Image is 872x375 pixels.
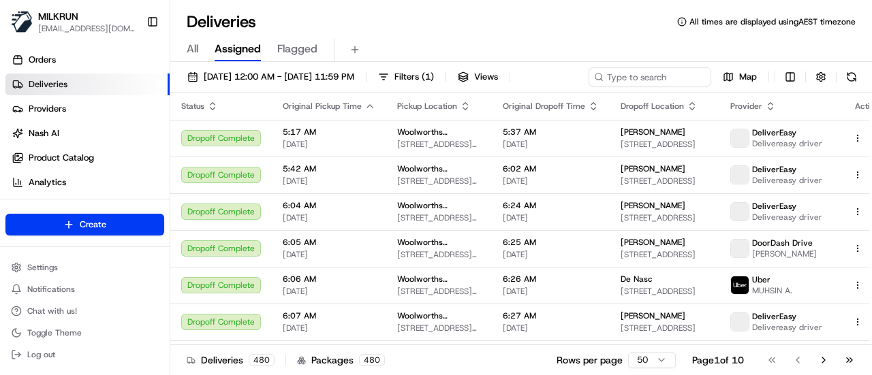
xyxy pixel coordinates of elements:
[283,274,375,284] span: 6:06 AM
[842,67,861,86] button: Refresh
[503,212,599,223] span: [DATE]
[621,274,653,284] span: De Nasc
[731,276,749,294] img: uber-new-logo.jpeg
[730,101,762,112] span: Provider
[752,175,822,186] span: Delivereasy driver
[717,67,763,86] button: Map
[397,237,481,248] span: Woolworths Supermarket [GEOGRAPHIC_DATA] - [GEOGRAPHIC_DATA]
[5,280,164,299] button: Notifications
[297,353,385,367] div: Packages
[283,139,375,150] span: [DATE]
[187,353,275,367] div: Deliveries
[474,71,498,83] span: Views
[283,163,375,174] span: 5:42 AM
[503,323,599,333] span: [DATE]
[503,237,599,248] span: 6:25 AM
[283,101,362,112] span: Original Pickup Time
[752,238,813,248] span: DoorDash Drive
[29,78,67,91] span: Deliveries
[5,345,164,364] button: Log out
[5,323,164,342] button: Toggle Theme
[503,101,585,112] span: Original Dropoff Time
[27,306,77,316] span: Chat with us!
[5,301,164,321] button: Chat with us!
[752,201,796,212] span: DeliverEasy
[621,310,685,321] span: [PERSON_NAME]
[503,200,599,211] span: 6:24 AM
[5,258,164,277] button: Settings
[692,353,744,367] div: Page 1 of 10
[277,41,317,57] span: Flagged
[394,71,434,83] span: Filters
[621,101,684,112] span: Dropoff Location
[621,249,708,260] span: [STREET_ADDRESS]
[187,41,198,57] span: All
[621,212,708,223] span: [STREET_ADDRESS]
[283,200,375,211] span: 6:04 AM
[752,311,796,322] span: DeliverEasy
[204,71,354,83] span: [DATE] 12:00 AM - [DATE] 11:59 PM
[397,274,481,284] span: Woolworths Supermarket NZ - [GEOGRAPHIC_DATA]
[503,139,599,150] span: [DATE]
[80,218,106,231] span: Create
[283,212,375,223] span: [DATE]
[621,200,685,211] span: [PERSON_NAME]
[397,101,457,112] span: Pickup Location
[397,127,481,137] span: Woolworths Supermarket [GEOGRAPHIC_DATA] - [GEOGRAPHIC_DATA]
[283,176,375,186] span: [DATE]
[397,176,481,186] span: [STREET_ADDRESS][PERSON_NAME]
[503,286,599,297] span: [DATE]
[452,67,504,86] button: Views
[422,71,434,83] span: ( 1 )
[752,138,822,149] span: Delivereasy driver
[38,23,136,34] button: [EMAIL_ADDRESS][DOMAIN_NAME]
[29,152,94,164] span: Product Catalog
[181,67,360,86] button: [DATE] 12:00 AM - [DATE] 11:59 PM
[503,249,599,260] span: [DATE]
[557,353,623,367] p: Rows per page
[621,127,685,137] span: [PERSON_NAME]
[283,310,375,321] span: 6:07 AM
[5,5,141,38] button: MILKRUNMILKRUN[EMAIL_ADDRESS][DOMAIN_NAME]
[397,200,481,211] span: Woolworths Supermarket [GEOGRAPHIC_DATA] - [GEOGRAPHIC_DATA]
[621,237,685,248] span: [PERSON_NAME]
[752,274,770,285] span: Uber
[5,98,170,120] a: Providers
[503,274,599,284] span: 6:26 AM
[27,327,82,338] span: Toggle Theme
[5,172,170,193] a: Analytics
[29,54,56,66] span: Orders
[397,286,481,297] span: [STREET_ADDRESS][PERSON_NAME][PERSON_NAME]
[397,139,481,150] span: [STREET_ADDRESS][PERSON_NAME]
[752,322,822,333] span: Delivereasy driver
[283,127,375,137] span: 5:17 AM
[589,67,711,86] input: Type to search
[27,262,58,273] span: Settings
[283,237,375,248] span: 6:05 AM
[397,310,481,321] span: Woolworths Supermarket [GEOGRAPHIC_DATA] - [GEOGRAPHIC_DATA]
[752,212,822,223] span: Delivereasy driver
[249,354,275,366] div: 480
[621,286,708,297] span: [STREET_ADDRESS]
[38,10,78,23] button: MILKRUN
[503,310,599,321] span: 6:27 AM
[27,284,75,295] span: Notifications
[503,163,599,174] span: 6:02 AM
[397,212,481,223] span: [STREET_ADDRESS][PERSON_NAME]
[621,323,708,333] span: [STREET_ADDRESS]
[752,127,796,138] span: DeliverEasy
[29,176,66,189] span: Analytics
[621,176,708,186] span: [STREET_ADDRESS]
[5,74,170,95] a: Deliveries
[752,285,792,296] span: MUHSIN A.
[29,127,59,140] span: Nash AI
[372,67,440,86] button: Filters(1)
[689,16,856,27] span: All times are displayed using AEST timezone
[503,127,599,137] span: 5:37 AM
[5,147,170,169] a: Product Catalog
[283,249,375,260] span: [DATE]
[283,323,375,333] span: [DATE]
[5,123,170,144] a: Nash AI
